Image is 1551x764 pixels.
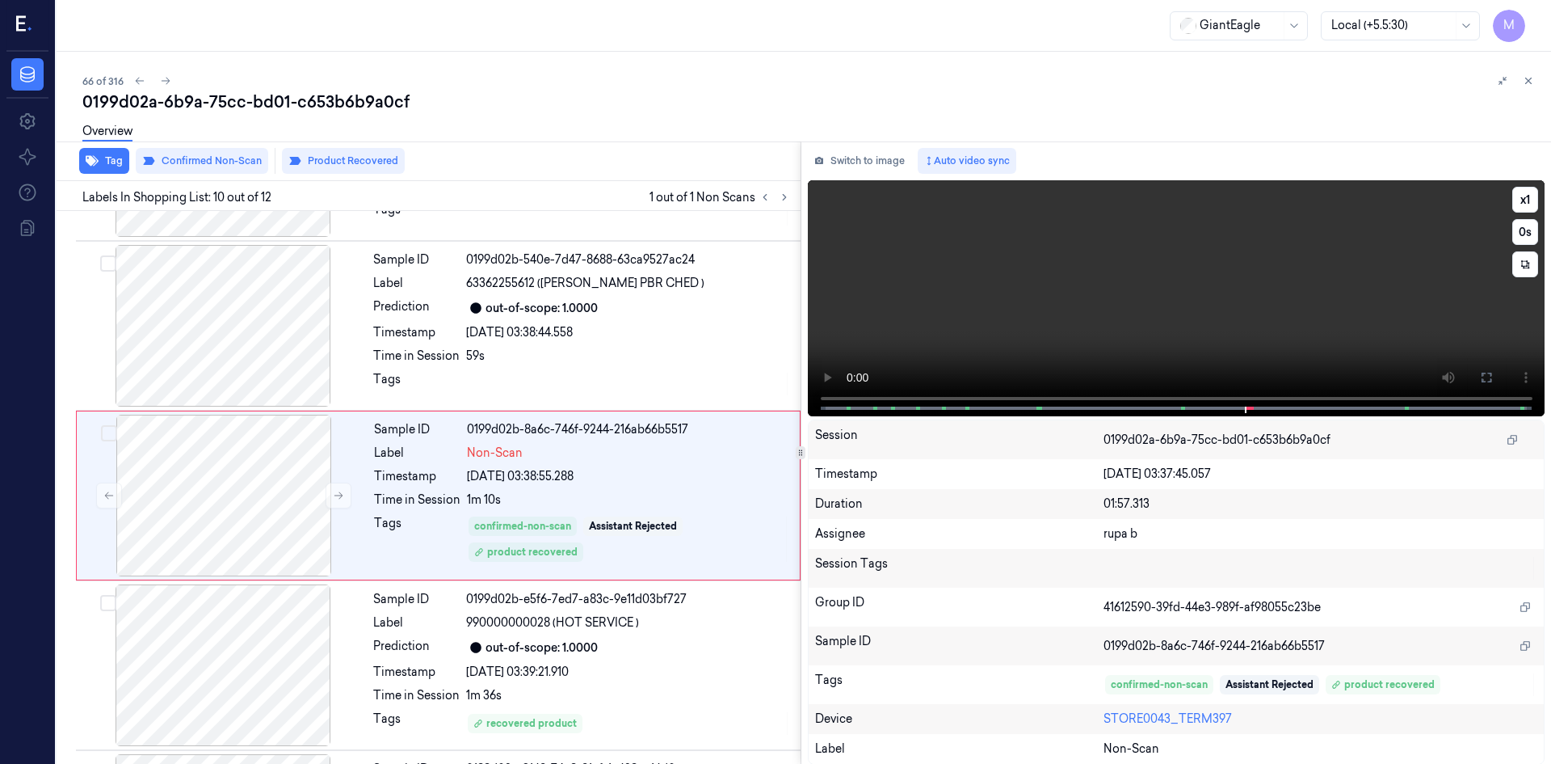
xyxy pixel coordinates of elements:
div: confirmed-non-scan [474,519,571,534]
span: 63362255612 ([PERSON_NAME] PBR CHED ) [466,275,704,292]
button: Auto video sync [918,148,1016,174]
div: Prediction [373,638,460,657]
span: 0199d02a-6b9a-75cc-bd01-c653b6b9a0cf [1103,432,1330,449]
div: Label [373,275,460,292]
div: Timestamp [374,468,460,485]
button: Switch to image [808,148,911,174]
div: Sample ID [373,251,460,268]
div: Device [815,711,1104,728]
div: Sample ID [815,633,1104,659]
div: confirmed-non-scan [1111,677,1208,692]
div: STORE0043_TERM397 [1103,711,1537,728]
div: 01:57.313 [1103,496,1537,513]
div: Tags [373,201,460,227]
div: Label [815,741,1104,758]
div: Time in Session [373,348,460,365]
div: Group ID [815,594,1104,620]
div: [DATE] 03:38:44.558 [466,324,791,341]
button: Confirmed Non-Scan [136,148,268,174]
div: Tags [373,371,460,397]
button: Select row [101,425,117,441]
span: 41612590-39fd-44e3-989f-af98055c23be [1103,599,1321,616]
div: Session Tags [815,555,1104,581]
button: Select row [100,595,116,611]
div: out-of-scope: 1.0000 [485,639,598,656]
div: [DATE] 03:38:55.288 [467,468,790,485]
div: out-of-scope: 1.0000 [485,300,598,317]
button: Tag [79,148,129,174]
span: 990000000028 (HOT SERVICE ) [466,614,639,631]
div: Session [815,427,1104,453]
div: Timestamp [373,664,460,681]
div: rupa b [1103,526,1537,542]
div: 1m 36s [466,687,791,704]
div: 1m 10s [467,492,790,509]
div: product recovered [1331,677,1435,692]
div: Time in Session [373,687,460,704]
div: Tags [815,672,1104,698]
div: Assistant Rejected [1225,677,1314,692]
button: Product Recovered [282,148,405,174]
div: 0199d02b-540e-7d47-8688-63ca9527ac24 [466,251,791,268]
div: Duration [815,496,1104,513]
button: M [1493,10,1525,42]
div: [DATE] 03:37:45.057 [1103,466,1537,483]
div: product recovered [474,545,578,559]
div: Prediction [373,298,460,318]
div: 0199d02a-6b9a-75cc-bd01-c653b6b9a0cf [82,91,1538,113]
span: Labels In Shopping List: 10 out of 12 [82,189,271,206]
div: recovered product [473,716,577,731]
div: Label [374,445,460,462]
div: Label [373,614,460,631]
div: Assistant Rejected [589,519,677,534]
button: x1 [1512,187,1538,213]
div: [DATE] 03:39:21.910 [466,664,791,681]
button: Select row [100,255,116,272]
span: 66 of 316 [82,74,124,88]
div: Timestamp [373,324,460,341]
button: 0s [1512,219,1538,245]
div: Tags [373,711,460,737]
div: Sample ID [374,421,460,438]
div: Timestamp [815,466,1104,483]
div: Time in Session [374,492,460,509]
span: Non-Scan [1103,741,1159,758]
div: Assignee [815,526,1104,542]
span: 0199d02b-8a6c-746f-9244-216ab66b5517 [1103,638,1325,655]
div: 59s [466,348,791,365]
span: 1 out of 1 Non Scans [649,188,794,207]
div: 0199d02b-e5f6-7ed7-a83c-9e11d03bf727 [466,591,791,608]
span: Non-Scan [467,445,523,462]
a: Overview [82,123,132,141]
div: Sample ID [373,591,460,608]
div: Tags [374,515,460,564]
div: 0199d02b-8a6c-746f-9244-216ab66b5517 [467,421,790,438]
